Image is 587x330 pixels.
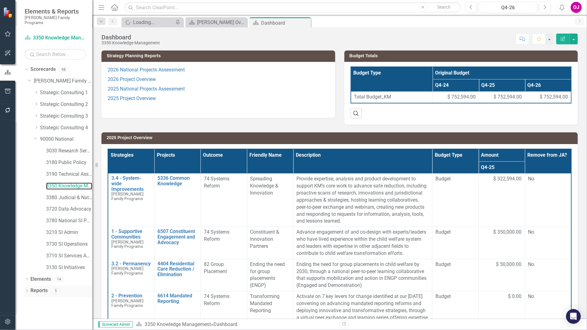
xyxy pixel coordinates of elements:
a: Loading... [123,18,174,26]
div: 5 [51,288,61,293]
td: Double-Click to Edit Right Click for Context Menu [108,174,154,227]
span: Transforming Mandated Reporting [250,293,280,313]
span: Elements & Reports [25,8,86,15]
a: 3730 SI Operations [46,241,92,248]
a: Strategic Consulting 2 [40,101,92,108]
span: Constituent & Innovation Partners [250,229,280,249]
td: Double-Click to Edit Right Click for Context Menu [108,259,154,291]
td: Double-Click to Edit [200,259,247,291]
span: Search [438,5,451,10]
a: Strategic Consulting 3 [40,113,92,120]
span: 74 Systems Reform [204,293,229,306]
p: Advance engagement of and co-design with experts/leaders who have lived experience within the chi... [296,229,429,257]
span: Spreading Knowledge & Innovation [250,176,279,196]
div: 3350 Knowledge Management [101,41,160,45]
a: 2 - Prevention [111,293,151,299]
td: Double-Click to Edit [432,174,479,227]
button: Search [429,3,459,12]
div: Dashboard [261,19,309,27]
a: Strategic Consulting 1 [40,89,92,96]
span: Scorecard Admin [98,321,133,328]
td: Double-Click to Edit Right Click for Context Menu [154,227,201,259]
span: $ 350,000.00 [494,229,522,236]
td: Double-Click to Edit Right Click for Context Menu [154,174,201,227]
span: [PERSON_NAME] Family Programs [111,298,144,308]
td: Double-Click to Edit [293,259,432,291]
span: No [528,293,534,299]
td: Double-Click to Edit [479,227,525,259]
img: ClearPoint Strategy [3,7,14,18]
a: 3180 Public Policy [46,159,92,166]
a: Reports [30,287,48,294]
a: 2026 Project Overview [108,76,156,82]
p: Provide expertise, analysis and product development to support KM’s core work to advance safe red... [296,175,429,225]
a: 90000 National [40,136,92,143]
input: Search ClearPoint... [125,2,461,13]
a: 3710 SI Services Admin [46,252,92,260]
td: Double-Click to Edit [525,259,571,291]
a: 3350 Knowledge Management [46,183,92,190]
td: Double-Click to Edit [432,259,479,291]
span: Budget [435,229,475,236]
a: 3210 SI Admin [46,229,92,236]
span: [PERSON_NAME] Family Programs [111,191,144,201]
div: 14 [54,276,64,282]
a: 3780 National SI Partnerships [46,217,92,224]
span: $ 752,594.00 [540,94,568,101]
span: Budget [435,175,475,183]
span: $ 752,594.00 [447,94,476,101]
span: Total Budget_KM [354,94,430,101]
a: Elements [30,276,51,283]
td: Double-Click to Edit Right Click for Context Menu [154,259,201,291]
td: Double-Click to Edit [247,174,293,227]
a: 3380 Judicial & National Engage [46,194,92,201]
span: 82 Group Placement [204,261,227,274]
span: Budget [435,293,475,300]
a: 3350 Knowledge Management [25,34,86,42]
td: Double-Click to Edit [479,259,525,291]
input: Search Below... [25,49,86,60]
td: Double-Click to Edit [525,227,571,259]
span: No [528,229,534,235]
button: OJ [571,2,582,13]
a: 2025 Project Overview [108,95,156,101]
span: [PERSON_NAME] Family Programs [111,239,144,249]
h3: Budget Totals [350,54,575,58]
a: 3030 Research Services [46,147,92,155]
span: No [528,176,534,182]
a: 3350 Knowledge Management [145,321,211,327]
span: 74 Systems Reform [204,176,229,189]
div: Dashboard [213,321,237,327]
a: 6507 Constituent Engagement and Advocacy [157,229,197,245]
div: » [136,321,335,328]
td: Double-Click to Edit [293,227,432,259]
a: 2025 National Projects Assessment [108,86,185,92]
span: $ 752,594.00 [494,94,522,101]
div: Open Intercom Messenger [566,309,581,324]
span: $ 50,000.00 [496,261,522,268]
span: [PERSON_NAME] Family Programs [111,266,144,276]
button: Q4-26 [479,2,537,13]
a: Strategic Consulting 4 [40,124,92,131]
h3: 2025 Project Overview [107,135,575,140]
a: 3720 Data Advocacy [46,206,92,213]
a: Scorecards [30,66,56,73]
small: [PERSON_NAME] Family Programs [25,15,86,25]
td: Double-Click to Edit [200,174,247,227]
span: $ 322,594.00 [494,175,522,183]
td: Double-Click to Edit [432,227,479,259]
a: 3130 SI Initiatives [46,264,92,271]
td: Double-Click to Edit [247,227,293,259]
div: [PERSON_NAME] Overview [197,18,245,26]
td: Double-Click to Edit [525,174,571,227]
td: Double-Click to Edit Right Click for Context Menu [108,227,154,259]
a: 5336 Common Knowledge [157,175,197,186]
a: 3.2 - Permanency [111,261,151,267]
div: Loading... [133,18,174,26]
span: Budget [435,261,475,268]
a: 1 - Supportive Communities [111,229,151,239]
a: 6614 Mandated Reporting [157,293,197,304]
div: 98 [59,67,69,72]
h3: Strategy Planning Reports [107,54,332,58]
